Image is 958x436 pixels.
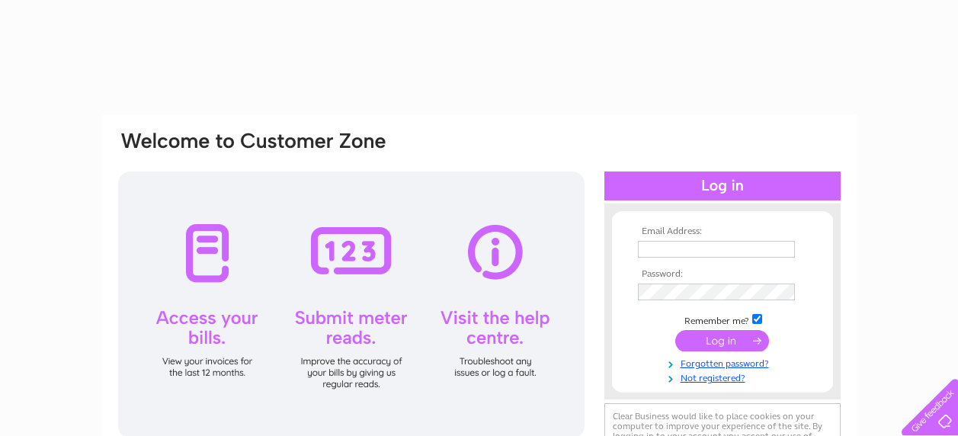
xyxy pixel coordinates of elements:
th: Password: [634,269,811,280]
th: Email Address: [634,226,811,237]
td: Remember me? [634,312,811,327]
a: Forgotten password? [638,355,811,370]
input: Submit [675,330,769,351]
a: Not registered? [638,370,811,384]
